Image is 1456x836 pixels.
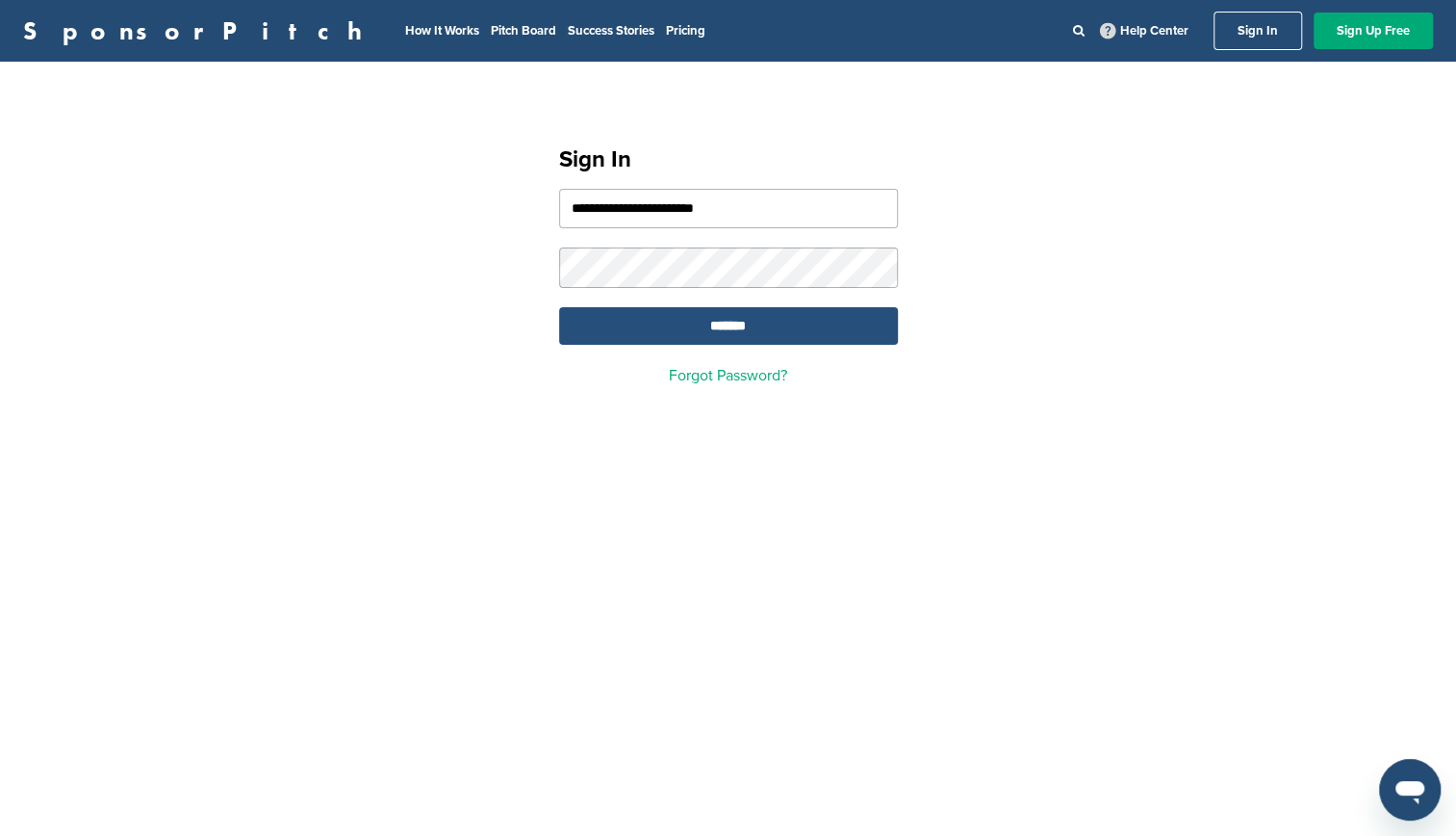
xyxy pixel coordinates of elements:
[1314,13,1433,49] a: Sign Up Free
[559,143,898,177] h1: Sign In
[1096,19,1192,42] a: Help Center
[1213,12,1302,50] a: Sign In
[666,23,705,39] a: Pricing
[491,23,556,39] a: Pitch Board
[405,23,479,39] a: How It Works
[23,18,374,43] a: SponsorPitch
[568,23,654,39] a: Success Stories
[1379,759,1441,821] iframe: Button to launch messaging window
[669,366,787,385] a: Forgot Password?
